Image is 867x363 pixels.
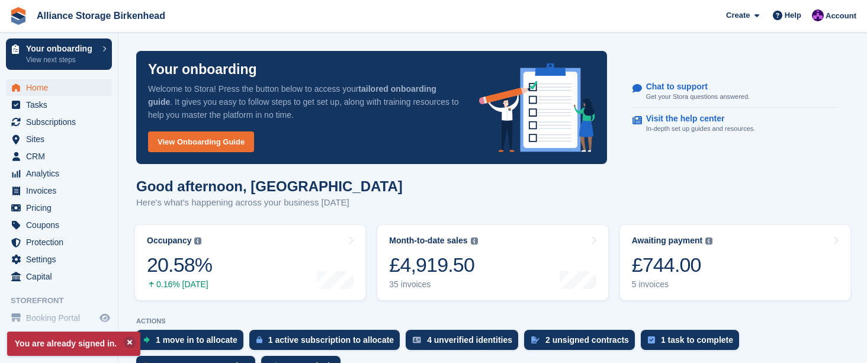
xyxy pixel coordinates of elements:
[136,196,403,210] p: Here's what's happening across your business [DATE]
[531,336,540,343] img: contract_signature_icon-13c848040528278c33f63329250d36e43548de30e8caae1d1a13099fd9432cc5.svg
[785,9,801,21] span: Help
[11,295,118,307] span: Storefront
[726,9,750,21] span: Create
[6,310,112,326] a: menu
[646,114,746,124] p: Visit the help center
[406,330,524,356] a: 4 unverified identities
[135,225,365,300] a: Occupancy 20.58% 0.16% [DATE]
[136,317,849,325] p: ACTIONS
[6,217,112,233] a: menu
[156,335,237,345] div: 1 move in to allocate
[26,182,97,199] span: Invoices
[632,76,838,108] a: Chat to support Get your Stora questions answered.
[632,280,713,290] div: 5 invoices
[194,237,201,245] img: icon-info-grey-7440780725fd019a000dd9b08b2336e03edf1995a4989e88bcd33f0948082b44.svg
[6,131,112,147] a: menu
[6,268,112,285] a: menu
[26,234,97,250] span: Protection
[148,131,254,152] a: View Onboarding Guide
[98,311,112,325] a: Preview store
[147,253,212,277] div: 20.58%
[147,236,191,246] div: Occupancy
[6,200,112,216] a: menu
[26,200,97,216] span: Pricing
[6,97,112,113] a: menu
[6,38,112,70] a: Your onboarding View next steps
[389,280,477,290] div: 35 invoices
[256,336,262,343] img: active_subscription_to_allocate_icon-d502201f5373d7db506a760aba3b589e785aa758c864c3986d89f69b8ff3...
[524,330,641,356] a: 2 unsigned contracts
[632,108,838,140] a: Visit the help center In-depth set up guides and resources.
[26,268,97,285] span: Capital
[389,253,477,277] div: £4,919.50
[826,10,856,22] span: Account
[249,330,406,356] a: 1 active subscription to allocate
[646,124,756,134] p: In-depth set up guides and resources.
[646,82,740,92] p: Chat to support
[26,131,97,147] span: Sites
[26,54,97,65] p: View next steps
[479,63,595,152] img: onboarding-info-6c161a55d2c0e0a8cae90662b2fe09162a5109e8cc188191df67fb4f79e88e88.svg
[471,237,478,245] img: icon-info-grey-7440780725fd019a000dd9b08b2336e03edf1995a4989e88bcd33f0948082b44.svg
[148,82,460,121] p: Welcome to Stora! Press the button below to access your . It gives you easy to follow steps to ge...
[6,165,112,182] a: menu
[705,237,712,245] img: icon-info-grey-7440780725fd019a000dd9b08b2336e03edf1995a4989e88bcd33f0948082b44.svg
[6,251,112,268] a: menu
[26,79,97,96] span: Home
[632,253,713,277] div: £744.00
[620,225,850,300] a: Awaiting payment £744.00 5 invoices
[26,114,97,130] span: Subscriptions
[6,114,112,130] a: menu
[26,251,97,268] span: Settings
[26,310,97,326] span: Booking Portal
[26,44,97,53] p: Your onboarding
[136,330,249,356] a: 1 move in to allocate
[545,335,629,345] div: 2 unsigned contracts
[32,6,170,25] a: Alliance Storage Birkenhead
[427,335,512,345] div: 4 unverified identities
[7,332,140,356] p: You are already signed in.
[143,336,150,343] img: move_ins_to_allocate_icon-fdf77a2bb77ea45bf5b3d319d69a93e2d87916cf1d5bf7949dd705db3b84f3ca.svg
[632,236,703,246] div: Awaiting payment
[6,148,112,165] a: menu
[413,336,421,343] img: verify_identity-adf6edd0f0f0b5bbfe63781bf79b02c33cf7c696d77639b501bdc392416b5a36.svg
[148,63,257,76] p: Your onboarding
[661,335,733,345] div: 1 task to complete
[377,225,608,300] a: Month-to-date sales £4,919.50 35 invoices
[147,280,212,290] div: 0.16% [DATE]
[641,330,745,356] a: 1 task to complete
[812,9,824,21] img: Romilly Norton
[9,7,27,25] img: stora-icon-8386f47178a22dfd0bd8f6a31ec36ba5ce8667c1dd55bd0f319d3a0aa187defe.svg
[6,234,112,250] a: menu
[6,182,112,199] a: menu
[268,335,394,345] div: 1 active subscription to allocate
[26,148,97,165] span: CRM
[26,165,97,182] span: Analytics
[136,178,403,194] h1: Good afternoon, [GEOGRAPHIC_DATA]
[646,92,750,102] p: Get your Stora questions answered.
[648,336,655,343] img: task-75834270c22a3079a89374b754ae025e5fb1db73e45f91037f5363f120a921f8.svg
[389,236,467,246] div: Month-to-date sales
[6,79,112,96] a: menu
[26,97,97,113] span: Tasks
[26,217,97,233] span: Coupons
